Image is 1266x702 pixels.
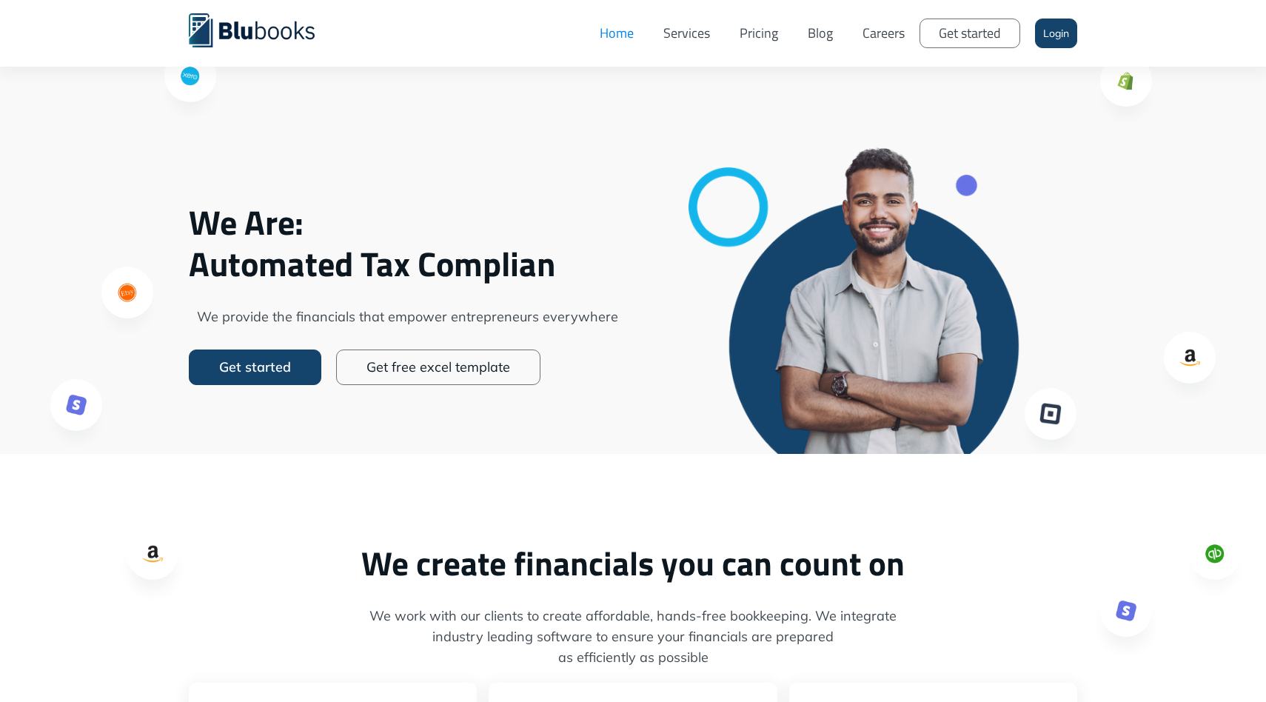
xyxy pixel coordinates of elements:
a: Blog [793,11,848,56]
h2: We create financials you can count on [189,543,1077,584]
a: home [189,11,337,47]
span: Automated Tax Complian [189,243,626,284]
a: Get started [920,19,1020,48]
span: We provide the financials that empower entrepreneurs everywhere [189,307,626,327]
a: Home [585,11,649,56]
span: We work with our clients to create affordable, hands-free bookkeeping. We integrate [189,606,1077,626]
a: Careers [848,11,920,56]
a: Get started [189,350,321,385]
span: We Are: [189,201,626,243]
span: as efficiently as possible [189,647,1077,668]
span: industry leading software to ensure your financials are prepared [189,626,1077,647]
a: Pricing [725,11,793,56]
a: Login [1035,19,1077,48]
a: Services [649,11,725,56]
a: Get free excel template [336,350,540,385]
